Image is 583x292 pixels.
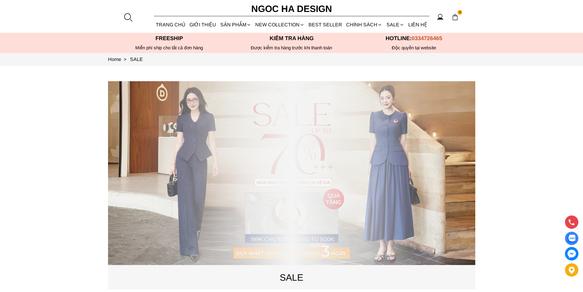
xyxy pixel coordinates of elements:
[568,235,575,242] img: Display image
[121,57,129,62] span: >
[218,17,253,33] div: SẢN PHẨM
[108,270,475,285] p: SALE
[108,35,230,42] p: Freeship
[188,17,218,33] a: GIỚI THIỆU
[253,17,306,33] a: NEW COLLECTION
[353,35,475,42] p: Hotline:
[353,45,475,51] h6: Độc quyền tại website
[452,14,458,21] img: img-CART-ICON-ksit0nf1
[344,17,384,33] div: Chính sách
[230,45,353,51] p: Được kiểm tra hàng trước khi thanh toán
[565,247,578,260] a: messenger
[154,17,188,33] a: TRANG CHỦ
[565,232,578,245] a: Display image
[307,17,344,33] a: BEST SELLER
[130,57,143,62] a: Link to SALE
[406,17,429,33] a: LIÊN HỆ
[270,35,314,41] font: Kiểm tra hàng
[246,2,338,16] a: Ngoc Ha Design
[108,45,230,51] div: Miễn phí ship cho tất cả đơn hàng
[384,17,406,33] a: SALE
[458,10,462,15] span: 0
[412,35,442,41] span: 0334726465
[108,57,130,62] a: Link to Home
